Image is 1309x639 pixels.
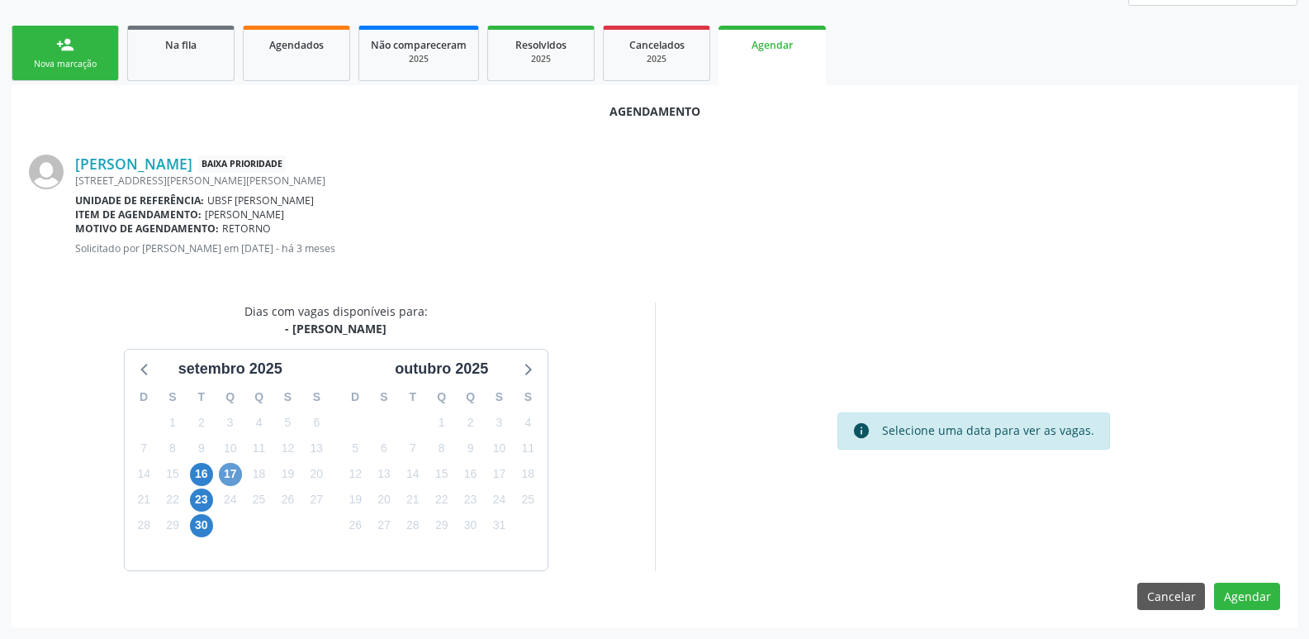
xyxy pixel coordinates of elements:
[305,411,328,434] span: sábado, 6 de setembro de 2025
[372,436,396,460] span: segunda-feira, 6 de outubro de 2025
[56,36,74,54] div: person_add
[1214,583,1280,611] button: Agendar
[75,193,204,207] b: Unidade de referência:
[344,489,367,512] span: domingo, 19 de outubro de 2025
[269,38,324,52] span: Agendados
[459,514,482,537] span: quinta-feira, 30 de outubro de 2025
[1137,583,1205,611] button: Cancelar
[430,463,453,486] span: quarta-feira, 15 de outubro de 2025
[219,489,242,512] span: quarta-feira, 24 de setembro de 2025
[344,514,367,537] span: domingo, 26 de outubro de 2025
[198,155,286,173] span: Baixa Prioridade
[132,514,155,537] span: domingo, 28 de setembro de 2025
[75,222,219,236] b: Motivo de agendamento:
[130,384,159,410] div: D
[248,436,271,460] span: quinta-feira, 11 de setembro de 2025
[371,53,467,65] div: 2025
[219,436,242,460] span: quarta-feira, 10 de setembro de 2025
[344,436,367,460] span: domingo, 5 de outubro de 2025
[615,53,698,65] div: 2025
[276,436,299,460] span: sexta-feira, 12 de setembro de 2025
[190,436,213,460] span: terça-feira, 9 de setembro de 2025
[219,411,242,434] span: quarta-feira, 3 de setembro de 2025
[75,174,1280,188] div: [STREET_ADDRESS][PERSON_NAME][PERSON_NAME]
[459,463,482,486] span: quinta-feira, 16 de outubro de 2025
[273,384,302,410] div: S
[372,463,396,486] span: segunda-feira, 13 de outubro de 2025
[485,384,514,410] div: S
[29,103,1280,120] div: Agendamento
[244,320,428,337] div: - [PERSON_NAME]
[852,422,870,440] i: info
[248,489,271,512] span: quinta-feira, 25 de setembro de 2025
[161,463,184,486] span: segunda-feira, 15 de setembro de 2025
[487,463,510,486] span: sexta-feira, 17 de outubro de 2025
[401,489,424,512] span: terça-feira, 21 de outubro de 2025
[516,411,539,434] span: sábado, 4 de outubro de 2025
[430,489,453,512] span: quarta-feira, 22 de outubro de 2025
[248,463,271,486] span: quinta-feira, 18 de setembro de 2025
[222,222,271,236] span: RETORNO
[244,303,428,337] div: Dias com vagas disponíveis para:
[370,384,399,410] div: S
[752,38,793,52] span: Agendar
[430,436,453,460] span: quarta-feira, 8 de outubro de 2025
[161,411,184,434] span: segunda-feira, 1 de setembro de 2025
[75,155,192,173] a: [PERSON_NAME]
[388,358,495,380] div: outubro 2025
[427,384,456,410] div: Q
[372,489,396,512] span: segunda-feira, 20 de outubro de 2025
[487,411,510,434] span: sexta-feira, 3 de outubro de 2025
[216,384,244,410] div: Q
[207,193,314,207] span: UBSF [PERSON_NAME]
[276,411,299,434] span: sexta-feira, 5 de setembro de 2025
[159,384,187,410] div: S
[172,358,289,380] div: setembro 2025
[165,38,197,52] span: Na fila
[371,38,467,52] span: Não compareceram
[132,489,155,512] span: domingo, 21 de setembro de 2025
[372,514,396,537] span: segunda-feira, 27 de outubro de 2025
[276,463,299,486] span: sexta-feira, 19 de setembro de 2025
[487,436,510,460] span: sexta-feira, 10 de outubro de 2025
[459,489,482,512] span: quinta-feira, 23 de outubro de 2025
[305,436,328,460] span: sábado, 13 de setembro de 2025
[276,489,299,512] span: sexta-feira, 26 de setembro de 2025
[401,436,424,460] span: terça-feira, 7 de outubro de 2025
[190,489,213,512] span: terça-feira, 23 de setembro de 2025
[190,514,213,537] span: terça-feira, 30 de setembro de 2025
[132,463,155,486] span: domingo, 14 de setembro de 2025
[516,436,539,460] span: sábado, 11 de outubro de 2025
[459,436,482,460] span: quinta-feira, 9 de outubro de 2025
[75,207,202,222] b: Item de agendamento:
[248,411,271,434] span: quinta-feira, 4 de setembro de 2025
[456,384,485,410] div: Q
[24,58,107,70] div: Nova marcação
[398,384,427,410] div: T
[629,38,685,52] span: Cancelados
[132,436,155,460] span: domingo, 7 de setembro de 2025
[305,489,328,512] span: sábado, 27 de setembro de 2025
[244,384,273,410] div: Q
[341,384,370,410] div: D
[302,384,331,410] div: S
[401,514,424,537] span: terça-feira, 28 de outubro de 2025
[75,241,1280,255] p: Solicitado por [PERSON_NAME] em [DATE] - há 3 meses
[161,514,184,537] span: segunda-feira, 29 de setembro de 2025
[514,384,543,410] div: S
[29,155,64,189] img: img
[516,463,539,486] span: sábado, 18 de outubro de 2025
[487,514,510,537] span: sexta-feira, 31 de outubro de 2025
[516,489,539,512] span: sábado, 25 de outubro de 2025
[161,436,184,460] span: segunda-feira, 8 de setembro de 2025
[487,489,510,512] span: sexta-feira, 24 de outubro de 2025
[500,53,582,65] div: 2025
[219,463,242,486] span: quarta-feira, 17 de setembro de 2025
[430,514,453,537] span: quarta-feira, 29 de outubro de 2025
[305,463,328,486] span: sábado, 20 de setembro de 2025
[190,411,213,434] span: terça-feira, 2 de setembro de 2025
[401,463,424,486] span: terça-feira, 14 de outubro de 2025
[882,422,1094,440] div: Selecione uma data para ver as vagas.
[187,384,216,410] div: T
[190,463,213,486] span: terça-feira, 16 de setembro de 2025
